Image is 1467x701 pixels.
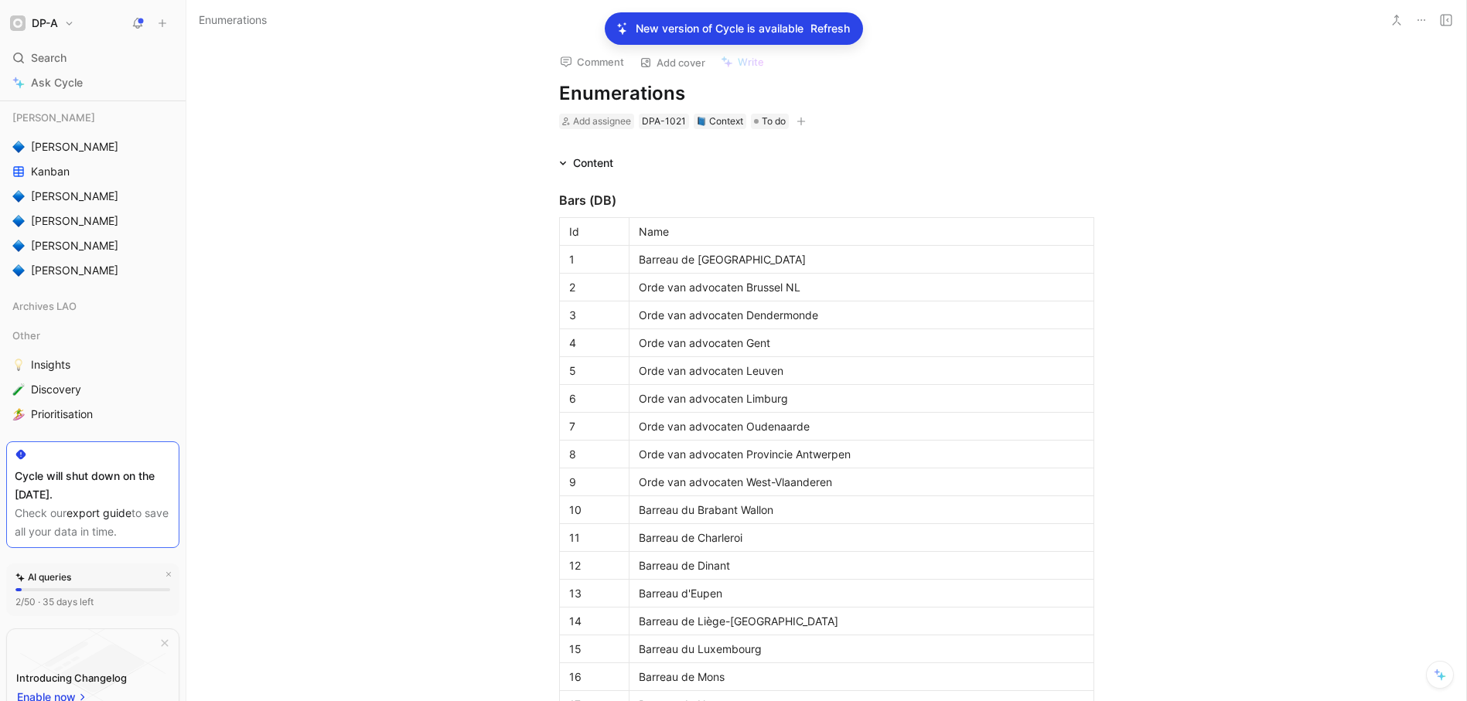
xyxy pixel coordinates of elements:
[31,73,83,92] span: Ask Cycle
[15,570,71,585] div: AI queries
[31,189,118,204] span: [PERSON_NAME]
[714,51,771,73] button: Write
[633,52,712,73] button: Add cover
[12,383,25,396] img: 🧪
[6,324,179,347] div: Other
[6,135,179,158] a: 🔷[PERSON_NAME]
[6,259,179,282] a: 🔷[PERSON_NAME]
[9,380,28,399] button: 🧪
[9,187,28,206] button: 🔷
[6,353,179,376] a: 💡Insights
[569,335,619,351] div: 4
[9,405,28,424] button: 🏄‍♀️
[636,19,803,38] p: New version of Cycle is available
[639,307,1084,323] div: Orde van advocaten Dendermonde
[569,557,619,573] div: 12
[31,357,70,373] span: Insights
[9,138,28,156] button: 🔷
[6,294,179,318] div: Archives LAO
[10,15,26,31] img: DP-A
[639,669,1084,685] div: Barreau de Mons
[553,51,631,73] button: Comment
[573,154,613,172] div: Content
[6,12,78,34] button: DP-ADP-A
[569,474,619,490] div: 9
[694,114,746,129] div: 📘Context
[6,106,179,129] div: [PERSON_NAME]
[810,19,851,39] button: Refresh
[9,212,28,230] button: 🔷
[12,328,40,343] span: Other
[6,234,179,257] a: 🔷[PERSON_NAME]
[569,669,619,685] div: 16
[569,307,619,323] div: 3
[762,114,786,129] span: To do
[6,294,179,322] div: Archives LAO
[697,114,743,129] div: Context
[6,46,179,70] div: Search
[31,382,81,397] span: Discovery
[569,585,619,601] div: 13
[639,418,1084,434] div: Orde van advocaten Oudenaarde
[6,71,179,94] a: Ask Cycle
[639,362,1084,379] div: Orde van advocaten Leuven
[12,298,77,314] span: Archives LAO
[639,557,1084,573] div: Barreau de Dinant
[639,641,1084,657] div: Barreau du Luxembourg
[15,467,171,504] div: Cycle will shut down on the [DATE].
[12,408,25,420] img: 🏄‍♀️
[559,191,1094,209] div: Bars (DB)
[199,11,267,29] span: Enumerations
[12,215,25,227] img: 🔷
[12,240,25,252] img: 🔷
[6,378,179,401] a: 🧪Discovery
[639,223,1084,240] div: Name
[9,237,28,255] button: 🔷
[9,261,28,280] button: 🔷
[639,502,1084,518] div: Barreau du Brabant Wallon
[569,418,619,434] div: 7
[67,506,131,519] a: export guide
[569,390,619,407] div: 6
[6,106,179,282] div: [PERSON_NAME]🔷[PERSON_NAME]Kanban🔷[PERSON_NAME]🔷[PERSON_NAME]🔷[PERSON_NAME]🔷[PERSON_NAME]
[12,141,25,153] img: 🔷
[12,359,25,371] img: 💡
[569,613,619,629] div: 14
[639,251,1084,267] div: Barreau de [GEOGRAPHIC_DATA]
[569,641,619,657] div: 15
[9,356,28,374] button: 💡
[31,263,118,278] span: [PERSON_NAME]
[639,446,1084,462] div: Orde van advocaten Provincie Antwerpen
[569,362,619,379] div: 5
[16,669,127,687] div: Introducing Changelog
[15,594,94,610] div: 2/50 · 35 days left
[569,529,619,546] div: 11
[12,190,25,202] img: 🔷
[639,335,1084,351] div: Orde van advocaten Gent
[559,81,1094,106] h1: Enumerations
[697,117,706,126] img: 📘
[569,279,619,295] div: 2
[31,164,70,179] span: Kanban
[6,209,179,233] a: 🔷[PERSON_NAME]
[31,407,93,422] span: Prioritisation
[6,403,179,426] a: 🏄‍♀️Prioritisation
[810,19,850,38] span: Refresh
[642,114,686,129] div: DPA-1021
[639,529,1084,546] div: Barreau de Charleroi
[569,251,619,267] div: 1
[569,502,619,518] div: 10
[32,16,58,30] h1: DP-A
[31,139,118,155] span: [PERSON_NAME]
[15,504,171,541] div: Check our to save all your data in time.
[12,110,95,125] span: [PERSON_NAME]
[31,238,118,254] span: [PERSON_NAME]
[569,223,619,240] div: Id
[31,213,118,229] span: [PERSON_NAME]
[6,160,179,183] a: Kanban
[639,613,1084,629] div: Barreau de Liège-[GEOGRAPHIC_DATA]
[639,279,1084,295] div: Orde van advocaten Brussel NL
[639,585,1084,601] div: Barreau d'Eupen
[6,324,179,426] div: Other💡Insights🧪Discovery🏄‍♀️Prioritisation
[6,185,179,208] a: 🔷[PERSON_NAME]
